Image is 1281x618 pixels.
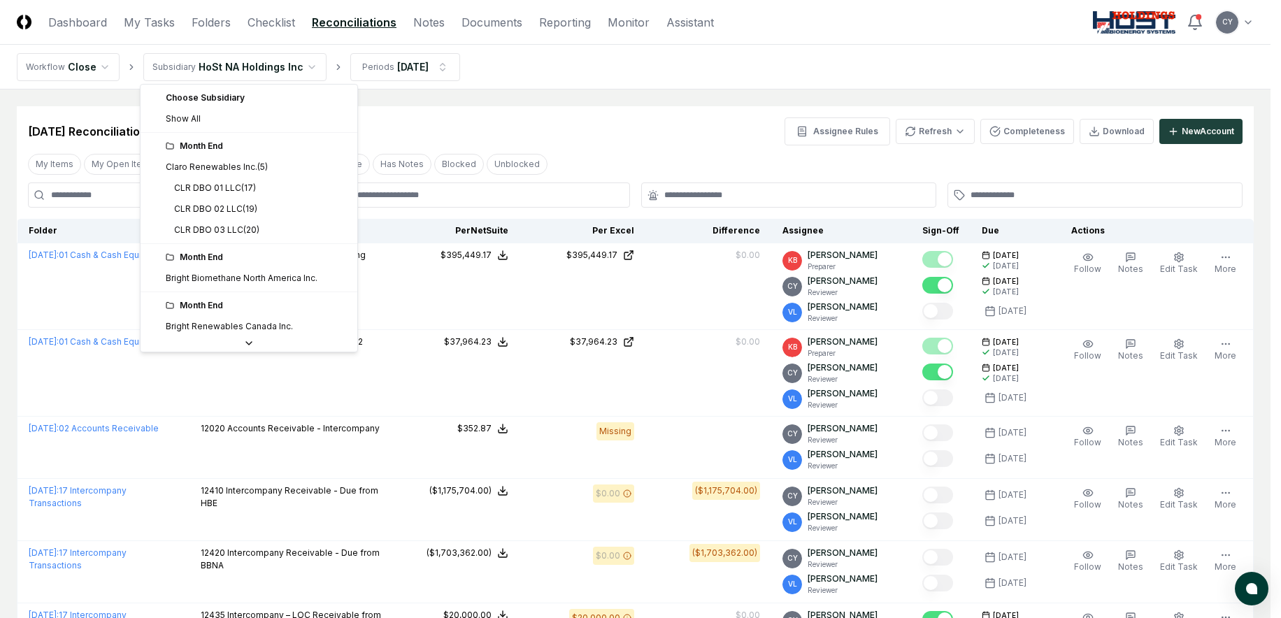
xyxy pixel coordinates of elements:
[166,140,349,152] div: Month End
[241,182,256,194] div: ( 17 )
[257,161,268,173] div: ( 5 )
[166,224,259,236] div: CLR DBO 03 LLC
[166,203,257,215] div: CLR DBO 02 LLC
[166,251,349,264] div: Month End
[166,272,317,285] div: Bright Biomethane North America Inc.
[166,113,201,125] span: Show All
[166,161,268,173] div: Claro Renewables Inc.
[243,203,257,215] div: ( 19 )
[166,182,256,194] div: CLR DBO 01 LLC
[243,224,259,236] div: ( 20 )
[166,320,293,333] div: Bright Renewables Canada Inc.
[143,87,355,108] div: Choose Subsidiary
[166,299,349,312] div: Month End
